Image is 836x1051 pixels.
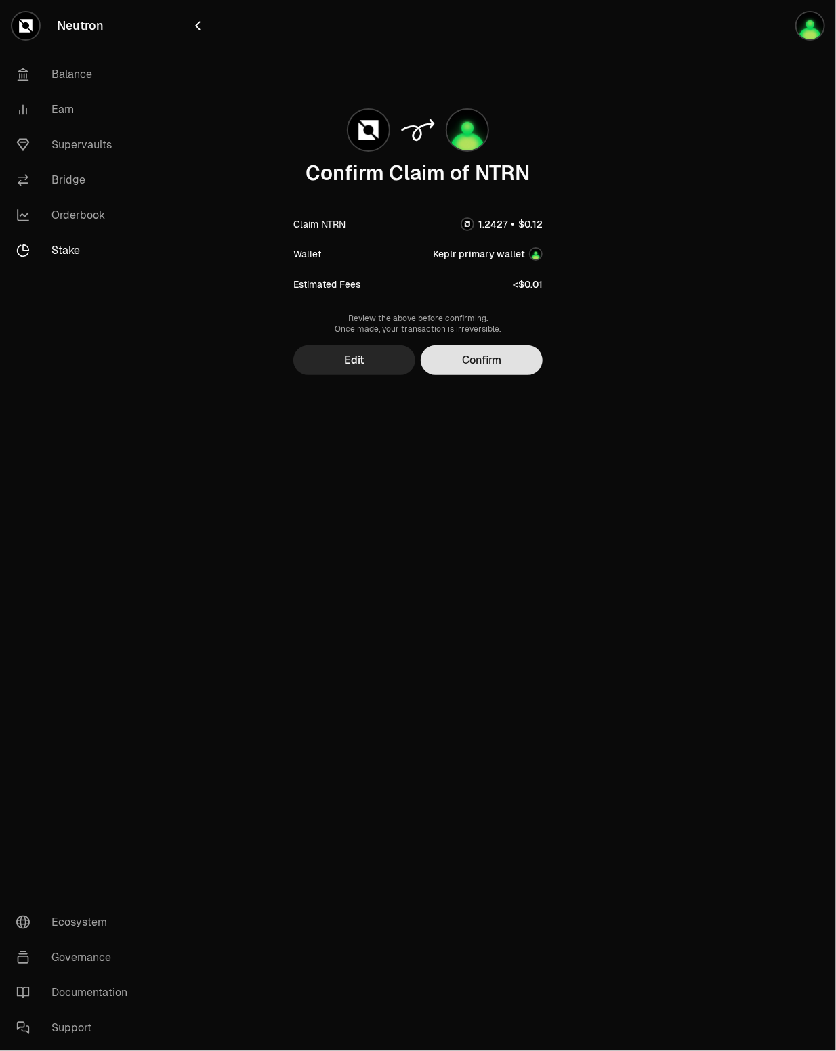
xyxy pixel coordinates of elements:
a: Documentation [5,975,146,1010]
a: Earn [5,92,146,127]
a: Balance [5,57,146,92]
img: Account Image [530,249,541,259]
div: Confirm Claim of NTRN [293,163,543,184]
img: Account Image [447,110,488,150]
img: NTRN Logo [462,219,473,230]
div: Keplr primary wallet [433,247,525,261]
a: Orderbook [5,198,146,233]
div: Estimated Fees [293,278,360,291]
div: Claim NTRN [293,217,346,231]
div: Wallet [293,247,321,261]
a: Support [5,1010,146,1046]
div: Review the above before confirming. Once made, your transaction is irreversible. [293,313,543,335]
button: Confirm [421,345,543,375]
a: Bridge [5,163,146,198]
a: Stake [5,233,146,268]
button: Keplr primary walletAccount Image [433,247,543,261]
button: Edit [293,345,415,375]
a: Ecosystem [5,905,146,940]
a: Supervaults [5,127,146,163]
a: Governance [5,940,146,975]
img: NTRN Logo [348,110,389,150]
img: Keplr primary wallet [797,12,824,39]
